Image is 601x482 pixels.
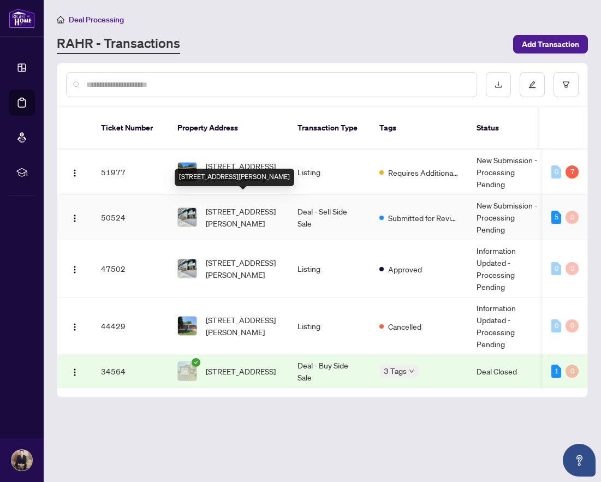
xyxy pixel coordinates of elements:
div: 7 [566,165,579,178]
span: [STREET_ADDRESS][PERSON_NAME] [206,314,280,338]
span: down [409,368,414,374]
span: [STREET_ADDRESS][PERSON_NAME] [206,205,280,229]
td: Information Updated - Processing Pending [468,240,550,297]
img: thumbnail-img [178,259,197,278]
div: 0 [566,262,579,275]
img: Logo [70,169,79,177]
span: home [57,16,64,23]
div: 0 [566,211,579,224]
button: edit [520,72,545,97]
div: 0 [551,319,561,332]
img: Profile Icon [11,450,32,471]
span: Requires Additional Docs [388,166,459,178]
th: Property Address [169,107,289,150]
img: thumbnail-img [178,208,197,227]
img: Logo [70,265,79,274]
button: Logo [66,362,84,380]
span: [STREET_ADDRESS] [206,365,276,377]
td: Deal Closed [468,355,550,388]
a: RAHR - Transactions [57,34,180,54]
button: filter [554,72,579,97]
div: [STREET_ADDRESS][PERSON_NAME] [175,169,294,186]
div: 1 [551,365,561,378]
span: download [495,81,502,88]
div: 0 [566,319,579,332]
td: 51977 [92,150,169,195]
span: check-circle [192,358,200,367]
td: Listing [289,297,371,355]
span: filter [562,81,570,88]
td: Information Updated - Processing Pending [468,297,550,355]
td: New Submission - Processing Pending [468,195,550,240]
td: 50524 [92,195,169,240]
img: logo [9,8,35,28]
span: 3 Tags [384,365,407,377]
div: 0 [551,262,561,275]
span: Deal Processing [69,15,124,25]
button: Logo [66,317,84,335]
span: Add Transaction [522,35,579,53]
span: [STREET_ADDRESS][PERSON_NAME] [206,257,280,281]
button: Logo [66,260,84,277]
th: Tags [371,107,468,150]
img: Logo [70,214,79,223]
img: Logo [70,323,79,331]
img: thumbnail-img [178,163,197,181]
button: Open asap [563,444,596,477]
span: Submitted for Review [388,212,459,224]
th: Transaction Type [289,107,371,150]
td: 47502 [92,240,169,297]
span: edit [528,81,536,88]
img: thumbnail-img [178,317,197,335]
button: Logo [66,163,84,181]
td: New Submission - Processing Pending [468,150,550,195]
th: Status [468,107,550,150]
td: 34564 [92,355,169,388]
button: Logo [66,209,84,226]
td: Deal - Buy Side Sale [289,355,371,388]
td: Listing [289,150,371,195]
span: Cancelled [388,320,421,332]
div: 0 [566,365,579,378]
td: Deal - Sell Side Sale [289,195,371,240]
img: Logo [70,368,79,377]
span: [STREET_ADDRESS][PERSON_NAME] [206,160,280,184]
td: Listing [289,240,371,297]
th: Ticket Number [92,107,169,150]
img: thumbnail-img [178,362,197,380]
span: Approved [388,263,422,275]
div: 5 [551,211,561,224]
td: 44429 [92,297,169,355]
button: download [486,72,511,97]
div: 0 [551,165,561,178]
button: Add Transaction [513,35,588,53]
